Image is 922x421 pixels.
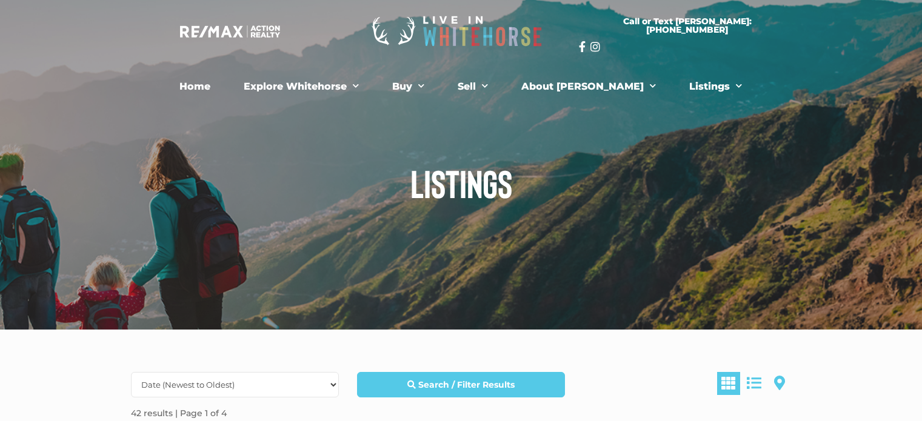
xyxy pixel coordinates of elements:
strong: Search / Filter Results [418,379,515,390]
a: Buy [383,75,433,99]
strong: 42 results | Page 1 of 4 [131,408,227,419]
nav: Menu [127,75,794,99]
span: Call or Text [PERSON_NAME]: [PHONE_NUMBER] [593,17,781,34]
a: Search / Filter Results [357,372,565,397]
a: About [PERSON_NAME] [512,75,665,99]
a: Call or Text [PERSON_NAME]: [PHONE_NUMBER] [579,10,796,41]
a: Sell [449,75,497,99]
a: Explore Whitehorse [235,75,368,99]
a: Listings [680,75,751,99]
a: Home [170,75,219,99]
h1: Listings [122,164,801,202]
